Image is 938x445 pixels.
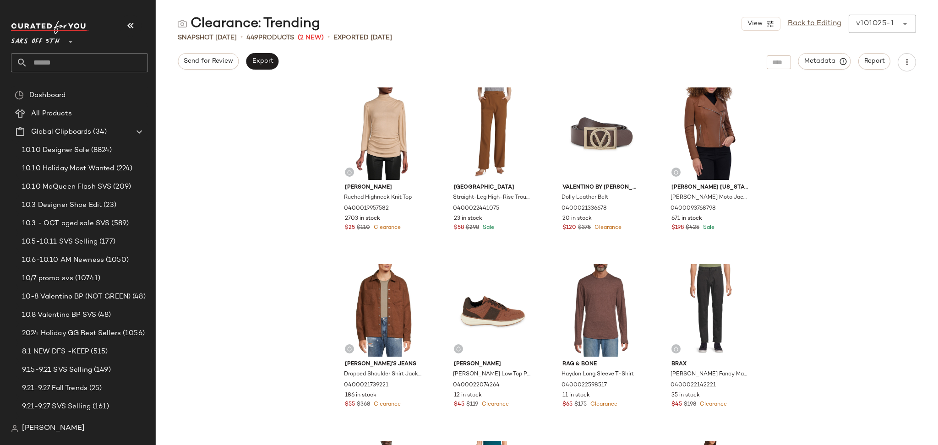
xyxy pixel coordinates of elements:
span: Sale [701,225,714,231]
span: (209) [111,182,131,192]
span: $119 [466,401,478,409]
span: [PERSON_NAME] [US_STATE] [PERSON_NAME] [671,184,749,192]
p: Exported [DATE] [333,33,392,43]
span: 10-8 Valentino BP (NOT GREEN) [22,292,131,302]
span: $198 [684,401,696,409]
span: (224) [115,163,133,174]
span: 0400021739221 [344,381,388,390]
img: svg%3e [347,346,352,352]
span: 9.21-9.27 SVS Selling [22,402,91,412]
span: Report [864,58,885,65]
span: Dolly Leather Belt [562,194,608,202]
span: (177) [98,237,115,247]
span: • [240,32,243,43]
div: Clearance: Trending [178,15,320,33]
span: 10.3 Designer Shoe Edit [22,200,102,211]
span: Clearance [480,402,509,407]
img: 0400022598517_RUMRAISIN [555,264,647,357]
span: Sale [481,225,494,231]
span: 10.8 Valentino BP SVS [22,310,96,320]
span: (8824) [89,145,112,156]
span: Clearance [372,402,401,407]
span: (2 New) [298,33,324,43]
span: $58 [454,224,464,232]
img: 0400022441075_MOCHA [447,87,539,180]
span: (1056) [121,328,145,339]
span: [PERSON_NAME] Moto Jacket [671,194,748,202]
span: Metadata [804,57,845,65]
span: 9.15-9.21 SVS Selling [22,365,92,375]
span: 0400093768798 [671,205,716,213]
span: 0400019957582 [344,205,389,213]
span: Haydon Long Sleeve T-Shirt [562,370,634,379]
img: svg%3e [15,91,24,100]
img: svg%3e [673,169,679,175]
img: svg%3e [11,425,18,432]
span: [GEOGRAPHIC_DATA] [454,184,531,192]
span: (161) [91,402,109,412]
span: (1050) [104,255,129,266]
img: svg%3e [456,346,461,352]
img: 0400021739221_SADDLEBROWN [338,264,430,357]
span: $298 [466,224,479,232]
span: (589) [109,218,129,229]
span: $65 [562,401,573,409]
span: 0400021336678 [562,205,607,213]
span: All Products [31,109,72,119]
div: Products [246,33,294,43]
button: Metadata [798,53,851,70]
span: (25) [87,383,102,394]
span: 0400022598517 [562,381,607,390]
span: Snapshot [DATE] [178,33,237,43]
span: 10.3 - OCT aged sale SVS [22,218,109,229]
span: $425 [686,224,699,232]
span: Clearance [372,225,401,231]
span: 11 in stock [562,391,590,400]
a: Back to Editing [788,18,841,29]
span: [PERSON_NAME] [22,423,85,434]
span: [PERSON_NAME] Fancy Marathon Twill Jeans [671,370,748,379]
span: $55 [345,401,355,409]
span: Straight-Leg High-Rise Trousers [453,194,530,202]
span: Valentino by [PERSON_NAME] [562,184,640,192]
span: $110 [357,224,370,232]
img: 0400022074264_MEDIUMBROWN [447,264,539,357]
img: svg%3e [347,169,352,175]
span: Ruched Highneck Knit Top [344,194,412,202]
span: (515) [89,347,108,357]
button: View [742,17,780,31]
span: 10.5-10.11 SVS Selling [22,237,98,247]
img: cfy_white_logo.C9jOOHJF.svg [11,21,89,34]
img: svg%3e [673,346,679,352]
span: 8.1 NEW DFS -KEEP [22,347,89,357]
span: (149) [92,365,111,375]
span: View [747,20,762,27]
span: Clearance [698,402,727,407]
span: 12 in stock [454,391,482,400]
span: $198 [671,224,684,232]
span: $368 [357,401,370,409]
span: 10.10 Holiday Most Wanted [22,163,115,174]
span: $175 [574,401,587,409]
span: Dashboard [29,90,65,101]
span: $120 [562,224,576,232]
span: 0400022142221 [671,381,716,390]
span: 10.10 McQueen Flash SVS [22,182,111,192]
span: 671 in stock [671,215,702,223]
span: $25 [345,224,355,232]
span: 186 in stock [345,391,376,400]
span: Clearance [593,225,622,231]
span: (34) [91,127,107,137]
span: 10.10 Designer Sale [22,145,89,156]
span: Export [251,58,273,65]
span: [PERSON_NAME]'s Jeans [345,360,422,369]
span: 35 in stock [671,391,700,400]
span: (23) [102,200,116,211]
span: Send for Review [183,58,233,65]
span: Brax [671,360,749,369]
img: 0400019957582_TAUPE [338,87,430,180]
span: 20 in stock [562,215,592,223]
span: 10/7 promo svs [22,273,73,284]
span: $45 [454,401,464,409]
div: v101025-1 [856,18,894,29]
